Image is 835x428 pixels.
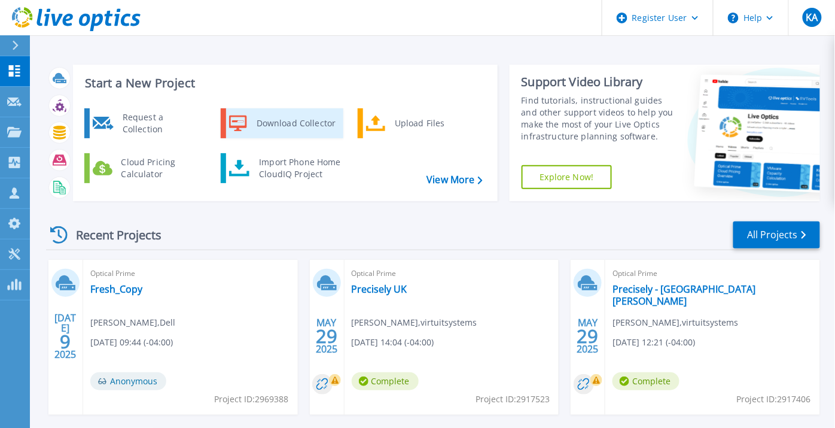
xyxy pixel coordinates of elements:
[215,393,289,406] span: Project ID: 2969388
[90,372,166,390] span: Anonymous
[90,267,291,280] span: Optical Prime
[60,336,71,347] span: 9
[221,108,343,138] a: Download Collector
[358,108,480,138] a: Upload Files
[84,153,207,183] a: Cloud Pricing Calculator
[84,108,207,138] a: Request a Collection
[522,95,676,142] div: Find tutorials, instructional guides and other support videos to help you make the most of your L...
[352,283,407,295] a: Precisely UK
[46,220,178,250] div: Recent Projects
[577,331,599,341] span: 29
[737,393,811,406] span: Project ID: 2917406
[352,372,419,390] span: Complete
[612,316,738,329] span: [PERSON_NAME] , virtuitsystems
[352,267,552,280] span: Optical Prime
[476,393,550,406] span: Project ID: 2917523
[117,111,204,135] div: Request a Collection
[90,336,173,349] span: [DATE] 09:44 (-04:00)
[612,336,695,349] span: [DATE] 12:21 (-04:00)
[612,283,813,307] a: Precisely - [GEOGRAPHIC_DATA][PERSON_NAME]
[806,13,818,22] span: KA
[253,156,346,180] div: Import Phone Home CloudIQ Project
[85,77,482,90] h3: Start a New Project
[389,111,477,135] div: Upload Files
[426,174,482,186] a: View More
[115,156,204,180] div: Cloud Pricing Calculator
[90,316,175,329] span: [PERSON_NAME] , Dell
[352,336,434,349] span: [DATE] 14:04 (-04:00)
[54,314,77,358] div: [DATE] 2025
[522,74,676,90] div: Support Video Library
[522,165,612,189] a: Explore Now!
[612,372,679,390] span: Complete
[251,111,341,135] div: Download Collector
[733,221,820,248] a: All Projects
[90,283,142,295] a: Fresh_Copy
[352,316,477,329] span: [PERSON_NAME] , virtuitsystems
[316,331,337,341] span: 29
[577,314,599,358] div: MAY 2025
[315,314,338,358] div: MAY 2025
[612,267,813,280] span: Optical Prime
